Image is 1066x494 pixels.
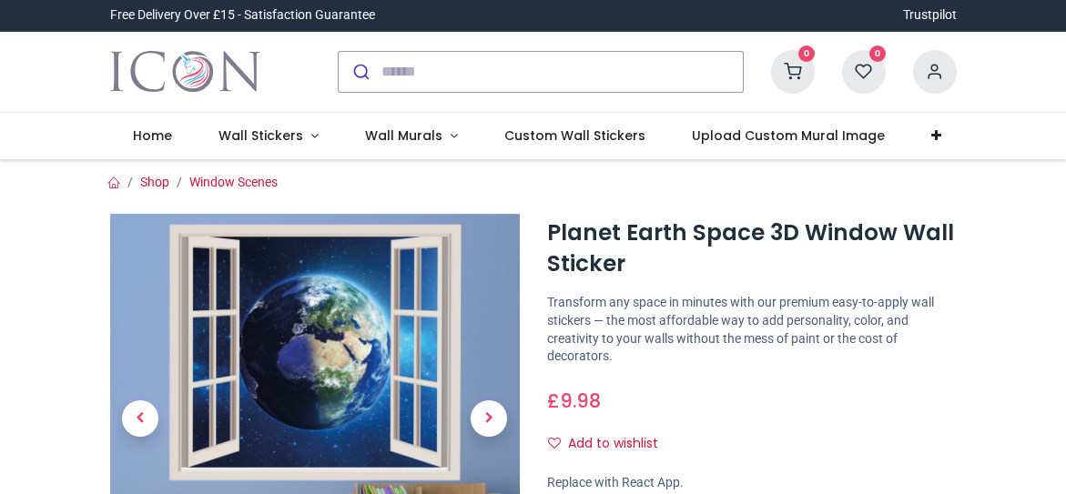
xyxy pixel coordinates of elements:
[218,126,303,145] span: Wall Stickers
[548,437,561,449] i: Add to wishlist
[547,217,957,280] h1: Planet Earth Space 3D Window Wall Sticker
[133,126,172,145] span: Home
[547,428,674,459] button: Add to wishlistAdd to wishlist
[110,6,375,25] div: Free Delivery Over £15 - Satisfaction Guarantee
[189,175,278,189] a: Window Scenes
[471,400,507,437] span: Next
[842,63,886,77] a: 0
[547,474,957,492] div: Replace with React App.
[140,175,169,189] a: Shop
[504,126,645,145] span: Custom Wall Stickers
[110,46,260,97] img: Icon Wall Stickers
[869,45,887,63] sup: 0
[122,400,158,437] span: Previous
[365,126,442,145] span: Wall Murals
[547,388,601,414] span: £
[110,46,260,97] a: Logo of Icon Wall Stickers
[339,52,381,92] button: Submit
[560,388,601,414] span: 9.98
[798,45,816,63] sup: 0
[692,126,885,145] span: Upload Custom Mural Image
[771,63,815,77] a: 0
[547,294,957,365] p: Transform any space in minutes with our premium easy-to-apply wall stickers — the most affordable...
[196,113,342,160] a: Wall Stickers
[341,113,481,160] a: Wall Murals
[903,6,957,25] a: Trustpilot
